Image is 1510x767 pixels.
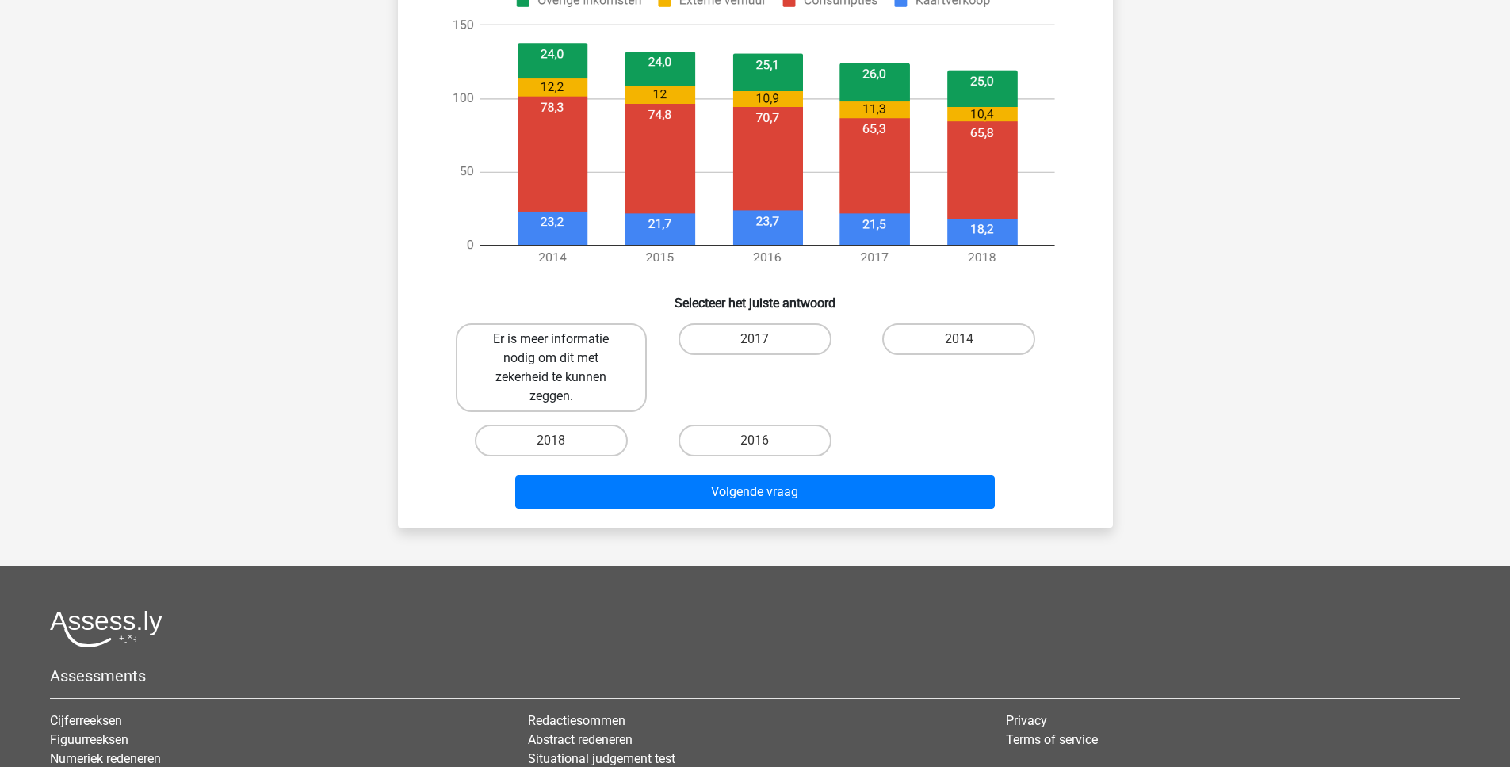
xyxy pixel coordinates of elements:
[423,283,1088,311] h6: Selecteer het juiste antwoord
[528,751,675,766] a: Situational judgement test
[515,475,995,509] button: Volgende vraag
[528,713,625,728] a: Redactiesommen
[50,751,161,766] a: Numeriek redeneren
[882,323,1035,355] label: 2014
[50,610,162,647] img: Assessly logo
[456,323,647,412] label: Er is meer informatie nodig om dit met zekerheid te kunnen zeggen.
[1006,732,1098,747] a: Terms of service
[1006,713,1047,728] a: Privacy
[50,732,128,747] a: Figuurreeksen
[475,425,628,456] label: 2018
[528,732,633,747] a: Abstract redeneren
[50,666,1460,685] h5: Assessments
[679,323,831,355] label: 2017
[679,425,831,456] label: 2016
[50,713,122,728] a: Cijferreeksen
